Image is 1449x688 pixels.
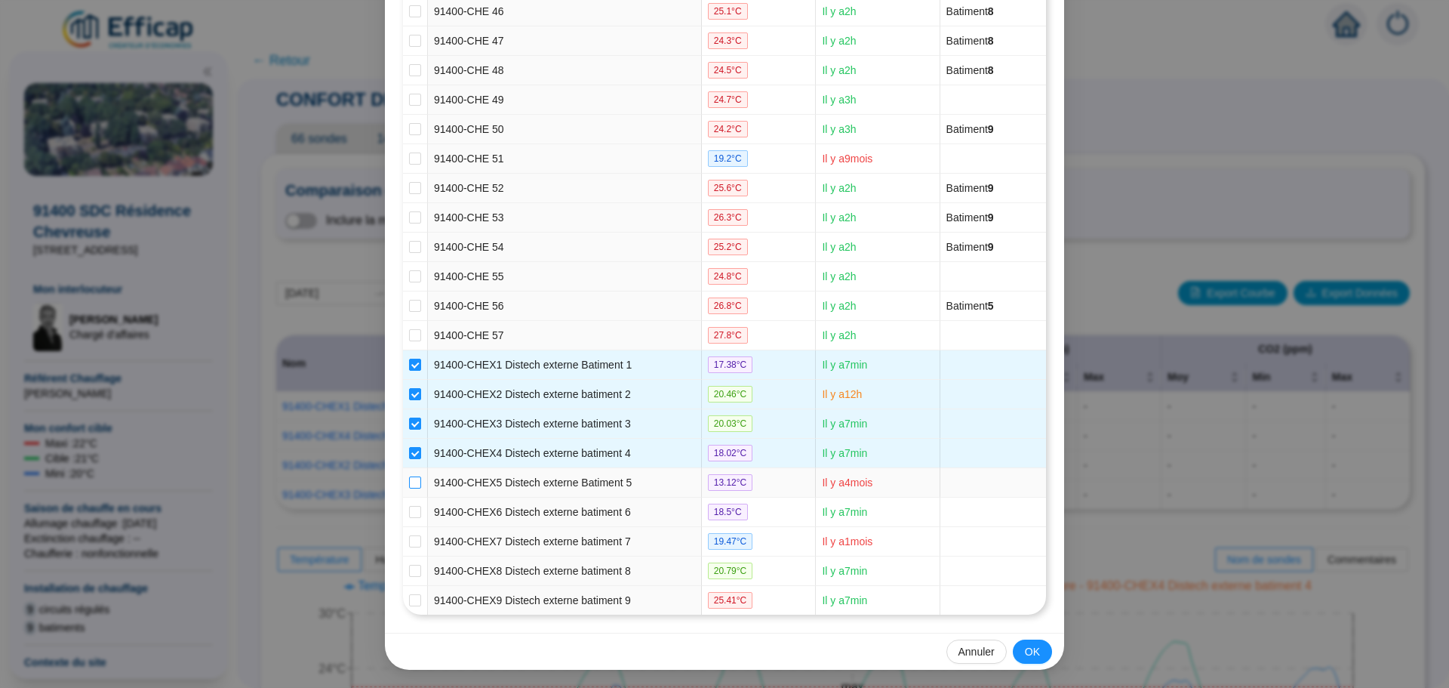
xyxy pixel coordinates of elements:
span: Il y a 2 h [822,64,856,76]
span: 8 [988,64,994,76]
span: 24.7 °C [708,91,748,108]
span: Il y a 9 mois [822,153,872,165]
span: 26.3 °C [708,209,748,226]
span: Batiment [946,123,994,135]
span: Il y a 2 h [822,5,856,17]
td: 91400-CHEX1 Distech externe Batiment 1 [428,350,702,380]
span: Batiment [946,182,994,194]
span: OK [1025,644,1040,660]
span: 18.02 °C [708,445,753,461]
span: 25.6 °C [708,180,748,196]
span: Batiment [946,35,994,47]
span: 9 [988,211,994,224]
span: Il y a 12 h [822,388,862,400]
span: 25.41 °C [708,592,753,609]
span: 26.8 °C [708,298,748,314]
span: Il y a 7 min [822,359,867,371]
button: Annuler [946,640,1007,664]
span: 25.2 °C [708,239,748,255]
td: 91400-CHE 47 [428,26,702,56]
span: Batiment [946,64,994,76]
td: 91400-CHE 52 [428,174,702,203]
span: 24.3 °C [708,32,748,49]
span: 8 [988,5,994,17]
span: 24.5 °C [708,62,748,79]
span: Il y a 2 h [822,35,856,47]
span: Batiment [946,300,994,312]
span: 9 [988,241,994,253]
span: Il y a 2 h [822,241,856,253]
span: 24.2 °C [708,121,748,137]
span: 27.8 °C [708,327,748,344]
td: 91400-CHE 56 [428,292,702,321]
span: 24.8 °C [708,268,748,285]
td: 91400-CHE 51 [428,144,702,174]
td: 91400-CHEX2 Distech externe batiment 2 [428,380,702,409]
span: 13.12 °C [708,474,753,491]
span: Il y a 2 h [822,182,856,194]
td: 91400-CHE 49 [428,85,702,115]
span: 9 [988,123,994,135]
span: 17.38 °C [708,356,753,373]
span: Batiment [946,211,994,224]
td: 91400-CHE 50 [428,115,702,144]
td: 91400-CHE 57 [428,321,702,350]
span: Il y a 4 mois [822,477,872,489]
span: Il y a 3 h [822,94,856,106]
td: 91400-CHE 55 [428,262,702,292]
span: Annuler [958,644,995,660]
span: 19.47 °C [708,533,753,550]
span: 5 [988,300,994,312]
td: 91400-CHEX3 Distech externe batiment 3 [428,409,702,439]
span: 20.03 °C [708,415,753,432]
span: Il y a 7 min [822,447,867,459]
td: 91400-CHEX5 Distech externe Batiment 5 [428,468,702,498]
td: 91400-CHE 54 [428,233,702,262]
span: Il y a 1 mois [822,535,872,548]
span: Il y a 7 min [822,594,867,606]
span: 25.1 °C [708,3,748,20]
span: Il y a 7 min [822,565,867,577]
span: Il y a 7 min [822,506,867,518]
span: Batiment [946,5,994,17]
td: 91400-CHEX8 Distech externe batiment 8 [428,557,702,586]
span: Batiment [946,241,994,253]
td: 91400-CHEX9 Distech externe batiment 9 [428,586,702,615]
span: 19.2 °C [708,150,748,167]
td: 91400-CHEX4 Distech externe batiment 4 [428,439,702,468]
span: Il y a 2 h [822,329,856,341]
span: 9 [988,182,994,194]
span: Il y a 2 h [822,211,856,224]
span: 20.46 °C [708,386,753,403]
span: Il y a 2 h [822,300,856,312]
td: 91400-CHE 53 [428,203,702,233]
td: 91400-CHEX7 Distech externe batiment 7 [428,527,702,557]
span: Il y a 2 h [822,270,856,282]
span: 20.79 °C [708,563,753,579]
span: Il y a 3 h [822,123,856,135]
span: Il y a 7 min [822,418,867,430]
button: OK [1013,640,1052,664]
span: 18.5 °C [708,504,748,520]
span: 8 [988,35,994,47]
td: 91400-CHEX6 Distech externe batiment 6 [428,498,702,527]
td: 91400-CHE 48 [428,56,702,85]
